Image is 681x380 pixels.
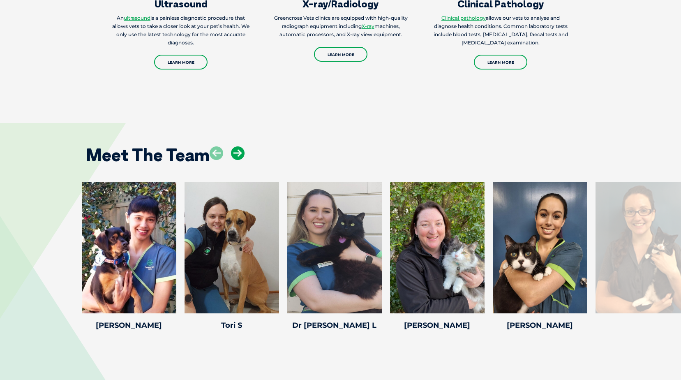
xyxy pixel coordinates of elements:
[314,47,367,62] a: Learn More
[474,55,527,70] a: Learn More
[287,322,382,329] h4: Dr [PERSON_NAME] L
[390,322,485,329] h4: [PERSON_NAME]
[111,14,252,47] p: An is a painless diagnostic procedure that allows vets to take a closer look at your pet’s health...
[362,23,374,29] a: X-ray
[154,55,208,70] a: Learn More
[441,15,486,21] a: Clinical pathology
[185,322,279,329] h4: Tori S
[82,322,176,329] h4: [PERSON_NAME]
[86,146,210,164] h2: Meet The Team
[270,14,411,39] p: Greencross Vets clinics are equipped with high-quality radiograph equipment including machines, a...
[493,322,587,329] h4: [PERSON_NAME]
[430,14,571,47] p: allows our vets to analyse and diagnose health conditions. Common laboratory tests include blood ...
[124,15,150,21] a: ultrasound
